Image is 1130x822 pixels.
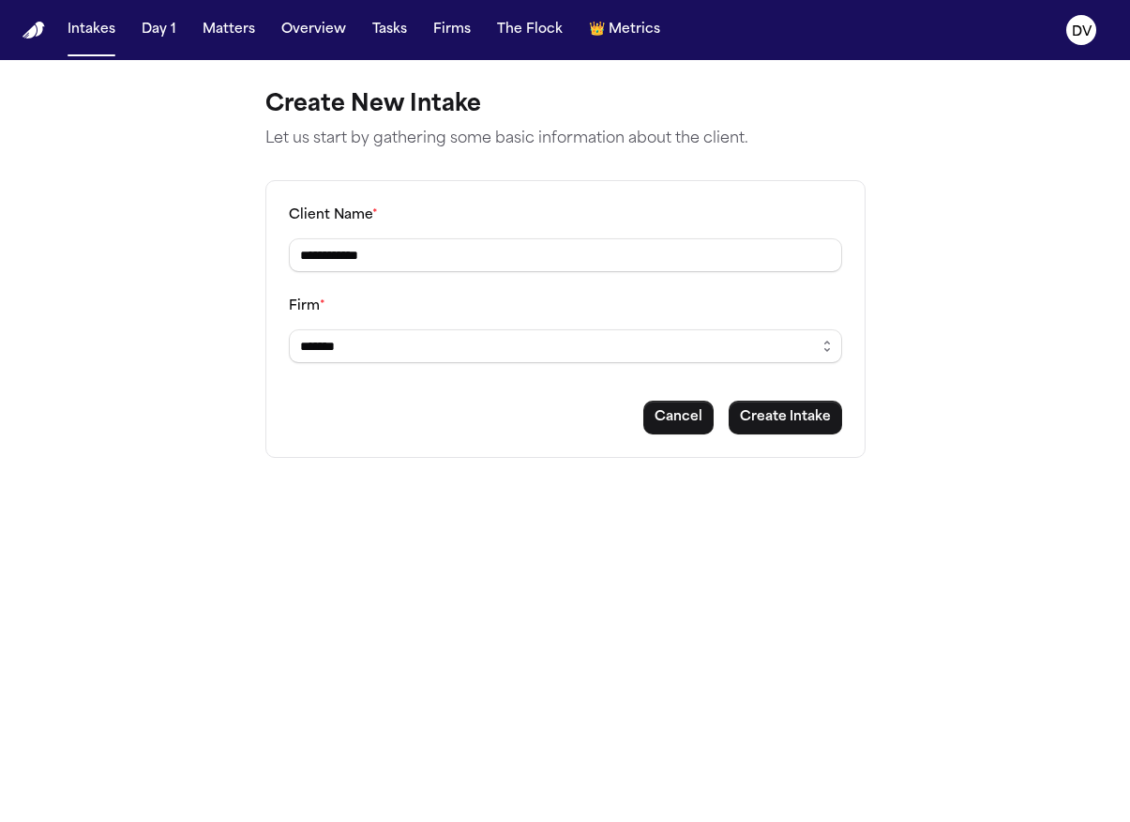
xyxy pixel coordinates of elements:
p: Let us start by gathering some basic information about the client. [265,128,866,150]
button: Cancel intake creation [643,401,714,434]
h1: Create New Intake [265,90,866,120]
label: Firm [289,299,325,313]
button: Overview [274,13,354,47]
button: Matters [195,13,263,47]
button: Intakes [60,13,123,47]
button: Day 1 [134,13,184,47]
label: Client Name [289,208,378,222]
input: Client name [289,238,842,272]
button: Tasks [365,13,414,47]
img: Finch Logo [23,22,45,39]
a: Home [23,22,45,39]
button: crownMetrics [581,13,668,47]
button: Create intake [729,401,842,434]
button: Firms [426,13,478,47]
input: Select a firm [289,329,842,363]
button: The Flock [490,13,570,47]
